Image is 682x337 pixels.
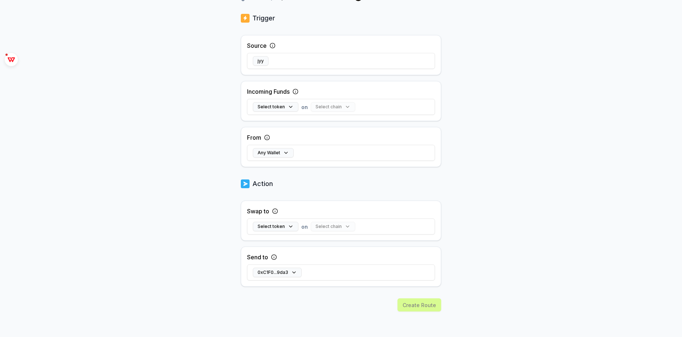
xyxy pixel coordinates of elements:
img: logo [241,13,250,23]
label: Incoming Funds [247,87,290,96]
button: Select token [253,222,298,231]
label: Send to [247,253,268,262]
label: Source [247,41,267,50]
button: jyy [253,56,269,66]
span: on [301,223,308,231]
img: logo [241,179,250,189]
p: Trigger [252,13,275,23]
button: 0xC1F0...9da3 [253,268,302,277]
button: Select token [253,102,298,112]
p: Action [252,179,273,189]
button: Any Wallet [253,148,294,158]
label: From [247,133,261,142]
label: Swap to [247,207,269,216]
span: on [301,103,308,111]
